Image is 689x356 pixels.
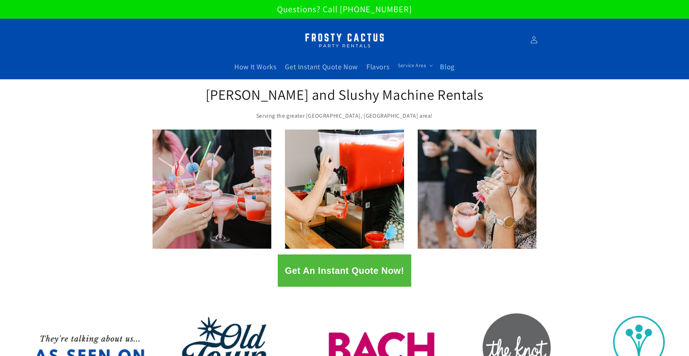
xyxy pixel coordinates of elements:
h2: [PERSON_NAME] and Slushy Machine Rentals [205,85,484,104]
a: Get Instant Quote Now [281,58,362,76]
summary: Service Area [394,58,436,73]
span: Flavors [366,62,389,71]
span: Get Instant Quote Now [285,62,358,71]
img: Margarita Machine Rental in Scottsdale, Phoenix, Tempe, Chandler, Gilbert, Mesa and Maricopa [300,29,389,51]
button: Get An Instant Quote Now! [278,254,411,287]
a: Blog [436,58,459,76]
a: Flavors [362,58,394,76]
a: How It Works [230,58,281,76]
span: How It Works [234,62,276,71]
span: Service Area [398,62,426,69]
p: Serving the greater [GEOGRAPHIC_DATA], [GEOGRAPHIC_DATA] area! [205,111,484,121]
span: Blog [440,62,454,71]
